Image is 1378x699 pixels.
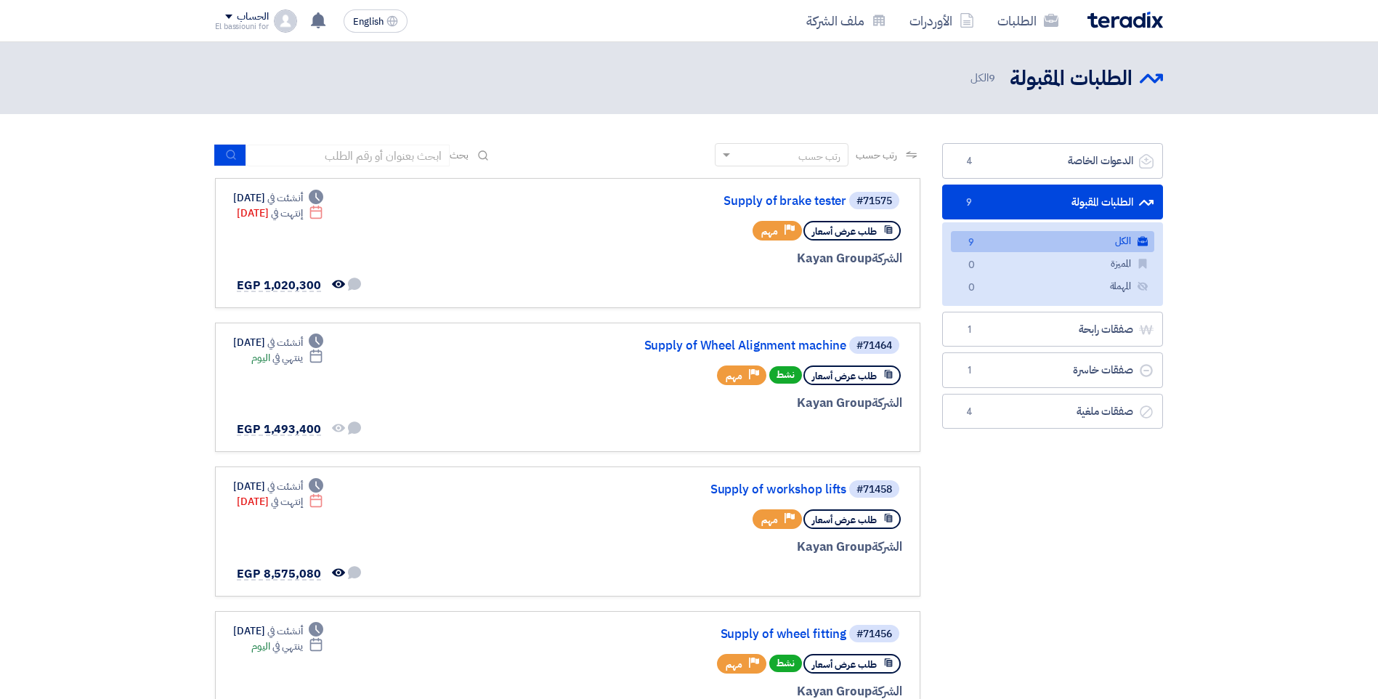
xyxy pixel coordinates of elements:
a: Supply of Wheel Alignment machine [556,339,846,352]
a: المهملة [951,276,1154,297]
div: #71575 [856,196,892,206]
span: ينتهي في [272,639,302,654]
span: أنشئت في [267,190,302,206]
div: اليوم [251,350,323,365]
span: الكل [970,70,998,86]
a: المميزة [951,254,1154,275]
span: مهم [761,225,778,238]
span: 0 [962,280,980,296]
a: صفقات خاسرة1 [942,352,1163,388]
span: ينتهي في [272,350,302,365]
div: [DATE] [233,335,323,350]
div: [DATE] [233,623,323,639]
span: EGP 1,493,400 [237,421,321,438]
a: Supply of workshop lifts [556,483,846,496]
span: بحث [450,148,469,163]
span: أنشئت في [267,479,302,494]
span: أنشئت في [267,335,302,350]
span: 1 [960,363,978,378]
span: طلب عرض أسعار [812,369,877,383]
span: 9 [962,235,980,251]
a: الكل [951,231,1154,252]
span: إنتهت في [271,206,302,221]
span: رتب حسب [856,148,897,163]
div: [DATE] [233,479,323,494]
a: الأوردرات [898,4,986,38]
div: Kayan Group [553,394,902,413]
a: صفقات رابحة1 [942,312,1163,347]
span: الشركة [872,249,903,267]
span: English [353,17,384,27]
div: Kayan Group [553,538,902,557]
div: Kayan Group [553,249,902,268]
div: الحساب [237,11,268,23]
img: Teradix logo [1087,12,1163,28]
a: الطلبات المقبولة9 [942,185,1163,220]
div: #71464 [856,341,892,351]
span: نشط [769,366,802,384]
span: الشركة [872,394,903,412]
div: El bassiouni for [215,23,268,31]
span: نشط [769,655,802,672]
div: #71458 [856,485,892,495]
span: 1 [960,323,978,337]
img: profile_test.png [274,9,297,33]
a: Supply of wheel fitting [556,628,846,641]
span: 4 [960,405,978,419]
div: اليوم [251,639,323,654]
div: رتب حسب [798,149,840,164]
span: 9 [960,195,978,210]
div: #71456 [856,629,892,639]
button: English [344,9,408,33]
a: Supply of brake tester [556,195,846,208]
a: صفقات ملغية4 [942,394,1163,429]
span: 9 [989,70,995,86]
input: ابحث بعنوان أو رقم الطلب [246,145,450,166]
div: [DATE] [237,206,323,221]
div: [DATE] [233,190,323,206]
span: مهم [726,658,742,671]
h2: الطلبات المقبولة [1010,65,1132,93]
a: الطلبات [986,4,1070,38]
a: الدعوات الخاصة4 [942,143,1163,179]
span: 0 [962,258,980,273]
span: طلب عرض أسعار [812,658,877,671]
span: طلب عرض أسعار [812,225,877,238]
span: مهم [726,369,742,383]
div: [DATE] [237,494,323,509]
span: EGP 8,575,080 [237,565,321,583]
span: EGP 1,020,300 [237,277,321,294]
span: مهم [761,513,778,527]
span: 4 [960,154,978,169]
a: ملف الشركة [795,4,898,38]
span: طلب عرض أسعار [812,513,877,527]
span: أنشئت في [267,623,302,639]
span: إنتهت في [271,494,302,509]
span: الشركة [872,538,903,556]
